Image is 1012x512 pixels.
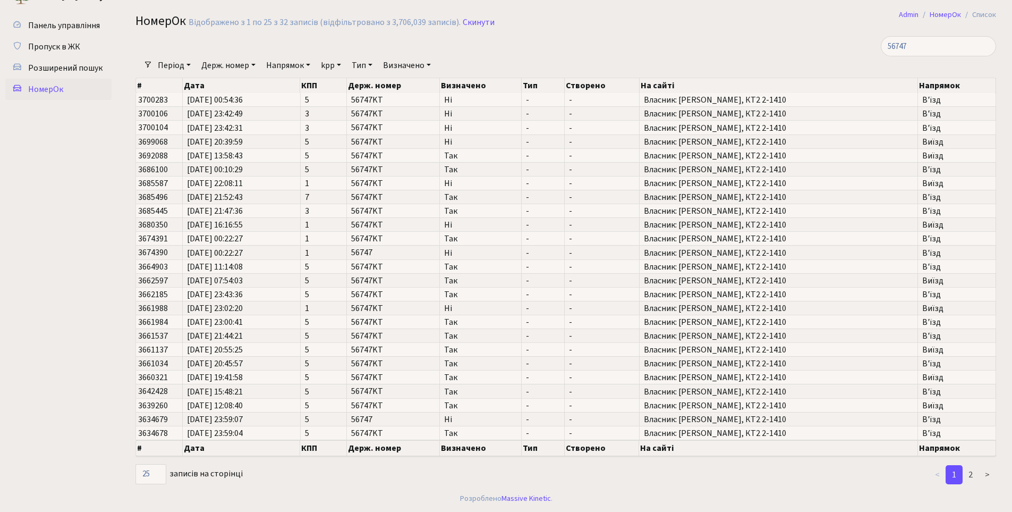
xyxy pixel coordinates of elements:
[351,205,383,217] span: 56747KT
[460,493,552,505] div: Розроблено .
[644,96,914,104] span: Власник: [PERSON_NAME], КТ2 2-1410
[305,96,342,104] span: 5
[526,138,560,146] span: -
[569,332,634,340] span: -
[444,152,517,160] span: Так
[300,440,346,456] th: КПП
[187,96,295,104] span: [DATE] 00:54:36
[526,401,560,410] span: -
[347,78,440,93] th: Держ. номер
[526,373,560,382] span: -
[138,330,168,342] span: 3661537
[922,388,991,396] span: В'їзд
[463,18,495,28] a: Скинути
[569,388,634,396] span: -
[138,219,168,231] span: 3680350
[644,207,914,215] span: Власник: [PERSON_NAME], КТ2 2-1410
[351,344,383,356] span: 56747KT
[347,56,377,74] a: Тип
[444,415,517,424] span: Ні
[379,56,435,74] a: Визначено
[444,263,517,271] span: Так
[569,124,634,132] span: -
[922,401,991,410] span: Виїзд
[922,359,991,368] span: В'їзд
[918,78,996,93] th: Напрямок
[444,138,517,146] span: Ні
[351,178,383,189] span: 56747KT
[922,124,991,132] span: В'їзд
[444,221,517,229] span: Ні
[187,165,295,174] span: [DATE] 00:10:29
[187,304,295,313] span: [DATE] 23:02:20
[569,263,634,271] span: -
[644,346,914,354] span: Власник: [PERSON_NAME], КТ2 2-1410
[565,78,639,93] th: Створено
[922,429,991,438] span: В'їзд
[644,234,914,243] span: Власник: [PERSON_NAME], КТ2 2-1410
[644,388,914,396] span: Власник: [PERSON_NAME], КТ2 2-1410
[187,346,295,354] span: [DATE] 20:55:25
[187,359,295,368] span: [DATE] 20:45:57
[444,318,517,326] span: Так
[922,415,991,424] span: В'їзд
[922,96,991,104] span: В'їзд
[305,138,342,146] span: 5
[154,56,195,74] a: Період
[444,401,517,410] span: Так
[444,429,517,438] span: Так
[444,276,517,285] span: Так
[305,346,342,354] span: 5
[305,332,342,340] span: 5
[187,401,295,410] span: [DATE] 12:08:40
[187,234,295,243] span: [DATE] 00:22:27
[569,96,634,104] span: -
[5,15,112,36] a: Панель управління
[644,110,914,118] span: Власник: [PERSON_NAME], КТ2 2-1410
[444,346,517,354] span: Так
[644,359,914,368] span: Власник: [PERSON_NAME], КТ2 2-1410
[569,346,634,354] span: -
[501,493,551,504] a: Massive Kinetic
[305,318,342,326] span: 5
[187,373,295,382] span: [DATE] 19:41:58
[946,465,963,484] a: 1
[138,247,168,259] span: 3674390
[526,165,560,174] span: -
[347,440,440,456] th: Держ. номер
[922,152,991,160] span: Виїзд
[138,400,168,412] span: 3639260
[526,207,560,215] span: -
[922,179,991,188] span: Виїзд
[138,372,168,383] span: 3660321
[305,207,342,215] span: 3
[526,359,560,368] span: -
[351,275,383,287] span: 56747KT
[138,275,168,287] span: 3662597
[138,414,168,425] span: 3634679
[187,138,295,146] span: [DATE] 20:39:59
[305,401,342,410] span: 5
[351,330,383,342] span: 56747KT
[444,388,517,396] span: Так
[138,122,168,134] span: 3700104
[138,191,168,203] span: 3685496
[317,56,345,74] a: kpp
[444,124,517,132] span: Ні
[526,415,560,424] span: -
[922,221,991,229] span: Виїзд
[569,221,634,229] span: -
[444,234,517,243] span: Так
[922,138,991,146] span: Виїзд
[569,234,634,243] span: -
[5,57,112,79] a: Розширений пошук
[644,304,914,313] span: Власник: [PERSON_NAME], КТ2 2-1410
[138,316,168,328] span: 3661984
[922,276,991,285] span: Виїзд
[138,289,168,300] span: 3662185
[351,247,372,259] span: 56747
[922,193,991,202] span: В'їзд
[305,221,342,229] span: 1
[569,193,634,202] span: -
[922,373,991,382] span: Виїзд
